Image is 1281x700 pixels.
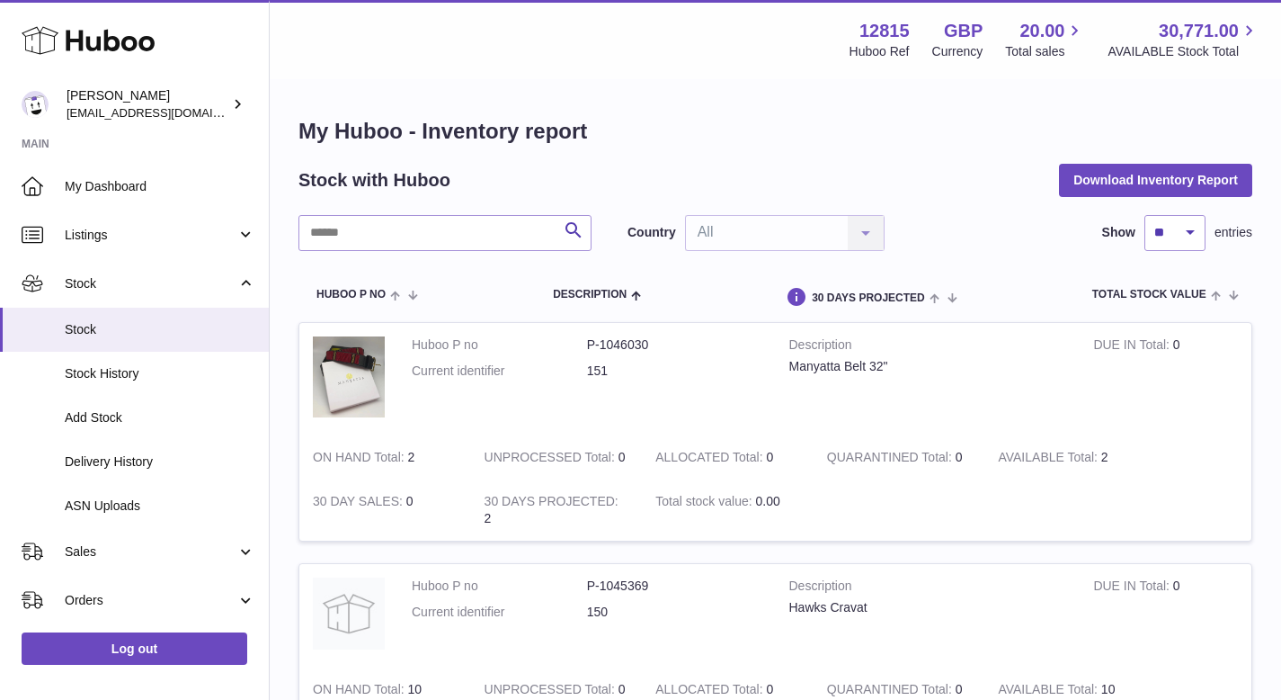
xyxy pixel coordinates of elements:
dd: 151 [587,363,762,380]
span: Sales [65,543,236,561]
span: Add Stock [65,409,255,426]
span: Stock [65,321,255,338]
a: 20.00 Total sales [1005,19,1085,60]
strong: UNPROCESSED Total [485,450,618,469]
div: [PERSON_NAME] [67,87,228,121]
span: 0 [956,450,963,464]
span: 20.00 [1019,19,1064,43]
td: 0 [642,435,814,480]
div: Hawks Cravat [789,599,1067,616]
div: Huboo Ref [850,43,910,60]
dt: Huboo P no [412,337,587,354]
td: 0 [1080,323,1251,435]
span: entries [1214,224,1252,241]
strong: Total stock value [655,494,755,513]
span: Stock [65,275,236,292]
span: ASN Uploads [65,498,255,515]
span: Orders [65,592,236,609]
h1: My Huboo - Inventory report [298,117,1252,146]
span: Listings [65,227,236,244]
span: Huboo P no [316,289,386,301]
span: 0 [956,682,963,696]
a: 30,771.00 AVAILABLE Stock Total [1108,19,1259,60]
div: Manyatta Belt 32" [789,358,1067,375]
strong: AVAILABLE Total [998,450,1100,469]
strong: DUE IN Total [1093,337,1172,356]
strong: 12815 [859,19,910,43]
strong: 30 DAY SALES [313,494,406,513]
strong: ALLOCATED Total [655,450,766,469]
strong: ON HAND Total [313,450,408,469]
dd: P-1046030 [587,337,762,354]
dt: Huboo P no [412,578,587,595]
span: Total stock value [1092,289,1206,301]
td: 0 [471,435,643,480]
label: Show [1102,224,1135,241]
span: 30 DAYS PROJECTED [812,292,925,304]
span: 0.00 [756,494,780,508]
td: 2 [471,480,643,541]
span: [EMAIL_ADDRESS][DOMAIN_NAME] [67,105,264,120]
td: 0 [1080,564,1251,668]
strong: DUE IN Total [1093,579,1172,597]
span: Description [553,289,627,301]
td: 2 [299,435,471,480]
dd: P-1045369 [587,578,762,595]
img: shophawksclub@gmail.com [22,91,49,118]
strong: Description [789,337,1067,358]
h2: Stock with Huboo [298,168,450,193]
img: product image [313,337,385,417]
strong: 30 DAYS PROJECTED [485,494,618,513]
dt: Current identifier [412,363,587,380]
div: Currency [932,43,983,60]
button: Download Inventory Report [1059,164,1252,196]
strong: Description [789,578,1067,599]
span: Delivery History [65,453,255,471]
span: Total sales [1005,43,1085,60]
td: 0 [299,480,471,541]
img: product image [313,578,385,650]
label: Country [627,224,676,241]
strong: QUARANTINED Total [827,450,956,469]
span: Stock History [65,365,255,382]
a: Log out [22,633,247,665]
span: My Dashboard [65,178,255,195]
span: AVAILABLE Stock Total [1108,43,1259,60]
span: 30,771.00 [1159,19,1239,43]
dt: Current identifier [412,604,587,621]
dd: 150 [587,604,762,621]
strong: GBP [944,19,983,43]
td: 2 [984,435,1156,480]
